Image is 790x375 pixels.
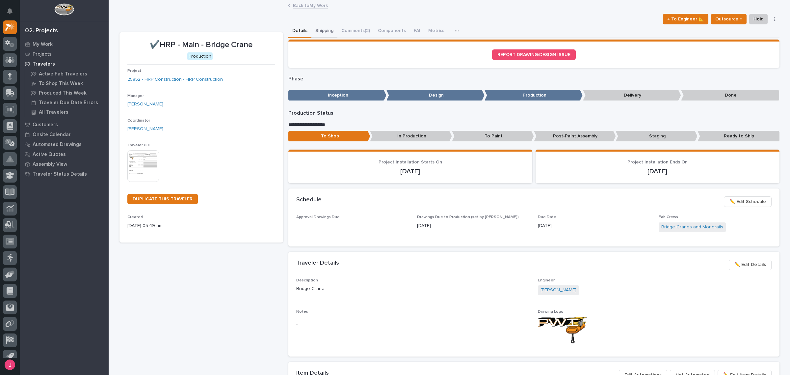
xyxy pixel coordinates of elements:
span: Approval Drawings Due [296,215,340,219]
span: Created [127,215,143,219]
a: Produced This Week [25,88,109,98]
a: Onsite Calendar [20,130,109,139]
p: Produced This Week [39,90,87,96]
a: Travelers [20,59,109,69]
a: Automated Drawings [20,139,109,149]
p: Ready to Ship [698,131,779,142]
a: [PERSON_NAME] [540,287,576,294]
p: Active Fab Travelers [39,71,87,77]
button: Details [288,24,311,38]
p: To Paint [452,131,534,142]
p: All Travelers [39,109,68,115]
a: Traveler Due Date Errors [25,98,109,107]
p: Projects [33,51,52,57]
span: Drawing Logo [538,310,564,314]
a: My Work [20,39,109,49]
p: Staging [616,131,698,142]
a: REPORT DRAWING/DESIGN ISSUE [492,49,576,60]
span: ✏️ Edit Details [734,261,766,269]
a: Projects [20,49,109,59]
p: Assembly View [33,161,67,167]
a: Bridge Cranes and Monorails [661,224,723,231]
p: Customers [33,122,58,128]
button: Shipping [311,24,337,38]
p: In Production [370,131,452,142]
button: ✏️ Edit Details [729,260,772,270]
button: Hold [749,14,768,24]
span: REPORT DRAWING/DESIGN ISSUE [497,52,570,57]
p: Production [485,90,583,101]
p: Traveler Status Details [33,171,87,177]
button: Notifications [3,4,17,18]
div: 02. Projects [25,27,58,35]
p: Done [681,90,779,101]
span: Project Installation Ends On [627,160,688,164]
a: Assembly View [20,159,109,169]
p: Active Quotes [33,152,66,158]
span: Project Installation Starts On [379,160,442,164]
a: To Shop This Week [25,79,109,88]
p: - [296,321,530,328]
a: Back toMy Work [293,1,328,9]
p: Traveler Due Date Errors [39,100,98,106]
h2: Traveler Details [296,260,339,267]
p: To Shop This Week [39,81,83,87]
a: 25852 - HRP Construction - HRP Construction [127,76,223,83]
span: Hold [753,15,763,23]
span: ← To Engineer 📐 [667,15,704,23]
span: Outsource ↑ [715,15,742,23]
span: Description [296,278,318,282]
div: Notifications [8,8,17,18]
p: Bridge Crane [296,285,530,292]
button: Metrics [424,24,448,38]
p: [DATE] [417,222,530,229]
button: FAI [410,24,424,38]
a: Customers [20,120,109,130]
button: Outsource ↑ [711,14,747,24]
span: Project [127,69,141,73]
p: [DATE] [543,167,772,175]
button: users-avatar [3,358,17,372]
p: [DATE] [296,167,524,175]
a: Active Quotes [20,149,109,159]
p: Design [386,90,485,101]
p: Production Status [288,110,779,116]
a: [PERSON_NAME] [127,126,163,132]
span: Coordinator [127,119,150,123]
span: Engineer [538,278,555,282]
div: Production [187,52,213,61]
p: Inception [288,90,386,101]
p: [DATE] 05:49 am [127,222,275,229]
button: ✏️ Edit Schedule [724,196,772,207]
span: ✏️ Edit Schedule [729,198,766,206]
p: To Shop [288,131,370,142]
p: Post-Paint Assembly [534,131,616,142]
img: pqCV5n80HcsZB-1JoAmFptD4DgcBjBcrVoq9E78LrU8 [538,317,587,343]
span: Due Date [538,215,556,219]
p: Delivery [583,90,681,101]
span: Notes [296,310,308,314]
button: Components [374,24,410,38]
span: Manager [127,94,144,98]
a: Active Fab Travelers [25,69,109,78]
span: Traveler PDF [127,143,152,147]
p: [DATE] [538,222,651,229]
a: [PERSON_NAME] [127,101,163,108]
button: ← To Engineer 📐 [663,14,708,24]
img: Workspace Logo [54,3,74,15]
span: Fab Crews [659,215,678,219]
p: Travelers [33,61,55,67]
p: Phase [288,76,779,82]
span: Drawings Due to Production (set by [PERSON_NAME]) [417,215,519,219]
span: DUPLICATE THIS TRAVELER [133,197,193,201]
p: Automated Drawings [33,142,82,148]
h2: Schedule [296,196,322,204]
p: ✔️HRP - Main - Bridge Crane [127,40,275,50]
a: Traveler Status Details [20,169,109,179]
p: - [296,222,409,229]
button: Comments (2) [337,24,374,38]
a: DUPLICATE THIS TRAVELER [127,194,198,204]
a: All Travelers [25,107,109,117]
p: My Work [33,42,53,47]
p: Onsite Calendar [33,132,71,138]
